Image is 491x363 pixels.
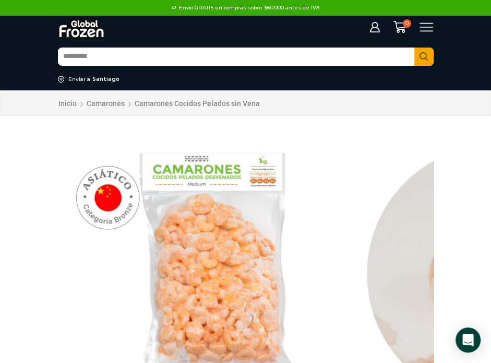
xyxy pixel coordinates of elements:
[414,48,434,66] button: Search button
[388,20,411,33] a: 0
[134,99,260,108] a: Camarones Cocidos Pelados sin Vena
[58,76,68,83] img: address-field-icon.svg
[58,99,77,108] a: Inicio
[86,99,125,108] a: Camarones
[68,76,90,83] div: Enviar a
[456,327,481,353] div: Open Intercom Messenger
[403,19,411,28] span: 0
[92,76,119,83] div: Santiago
[58,98,260,108] nav: Breadcrumb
